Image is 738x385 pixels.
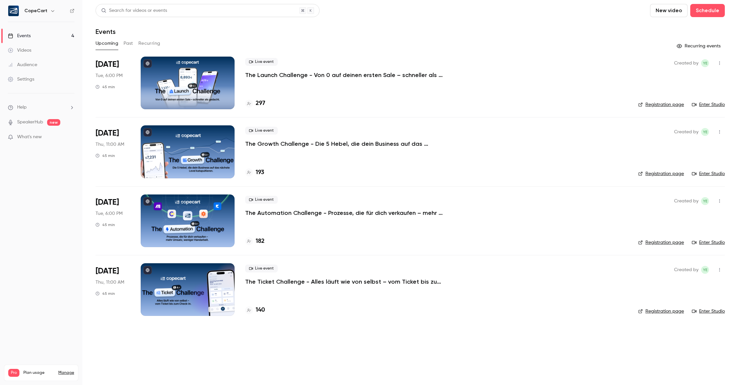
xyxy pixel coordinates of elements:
[23,370,54,375] span: Plan usage
[701,59,709,67] span: Yasamin Esfahani
[8,369,19,377] span: Pro
[245,278,443,286] a: The Ticket Challenge - Alles läuft wie von selbst – vom Ticket bis zum Check-in
[703,197,707,205] span: YE
[8,6,19,16] img: CopeCart
[96,84,115,90] div: 45 min
[245,168,264,177] a: 193
[703,59,707,67] span: YE
[96,141,124,148] span: Thu, 11:00 AM
[8,33,31,39] div: Events
[96,222,115,227] div: 45 min
[692,101,725,108] a: Enter Studio
[8,76,34,83] div: Settings
[96,263,130,316] div: Oct 9 Thu, 11:00 AM (Europe/Berlin)
[96,194,130,247] div: Oct 7 Tue, 6:00 PM (Europe/Berlin)
[96,38,118,49] button: Upcoming
[256,237,265,246] h4: 182
[674,59,698,67] span: Created by
[24,8,47,14] h6: CopeCart
[245,127,278,135] span: Live event
[638,308,684,315] a: Registration page
[701,266,709,274] span: Yasamin Esfahani
[703,266,707,274] span: YE
[245,58,278,66] span: Live event
[674,266,698,274] span: Created by
[17,134,42,141] span: What's new
[701,128,709,136] span: Yasamin Esfahani
[245,209,443,217] a: The Automation Challenge - Prozesse, die für dich verkaufen – mehr Umsatz, weniger Handarbeit
[690,4,725,17] button: Schedule
[245,237,265,246] a: 182
[47,119,60,126] span: new
[674,41,725,51] button: Recurring events
[96,72,123,79] span: Tue, 6:00 PM
[245,140,443,148] a: The Growth Challenge - Die 5 Hebel, die dein Business auf das nächste Level katapultieren
[58,370,74,375] a: Manage
[96,59,119,70] span: [DATE]
[17,119,43,126] a: SpeakerHub
[96,125,130,178] div: Oct 2 Thu, 11:00 AM (Europe/Berlin)
[124,38,133,49] button: Past
[638,101,684,108] a: Registration page
[674,128,698,136] span: Created by
[692,308,725,315] a: Enter Studio
[96,57,130,109] div: Sep 30 Tue, 6:00 PM (Europe/Berlin)
[245,196,278,204] span: Live event
[8,47,31,54] div: Videos
[138,38,160,49] button: Recurring
[96,153,115,158] div: 45 min
[692,170,725,177] a: Enter Studio
[701,197,709,205] span: Yasamin Esfahani
[96,210,123,217] span: Tue, 6:00 PM
[638,239,684,246] a: Registration page
[96,279,124,286] span: Thu, 11:00 AM
[674,197,698,205] span: Created by
[256,306,265,315] h4: 140
[96,291,115,296] div: 45 min
[245,306,265,315] a: 140
[101,7,167,14] div: Search for videos or events
[692,239,725,246] a: Enter Studio
[245,71,443,79] a: The Launch Challenge - Von 0 auf deinen ersten Sale – schneller als gedacht
[96,266,119,276] span: [DATE]
[96,28,116,36] h1: Events
[17,104,27,111] span: Help
[96,128,119,139] span: [DATE]
[703,128,707,136] span: YE
[256,168,264,177] h4: 193
[245,265,278,272] span: Live event
[245,99,265,108] a: 297
[650,4,688,17] button: New video
[8,62,37,68] div: Audience
[8,104,74,111] li: help-dropdown-opener
[638,170,684,177] a: Registration page
[96,197,119,208] span: [DATE]
[256,99,265,108] h4: 297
